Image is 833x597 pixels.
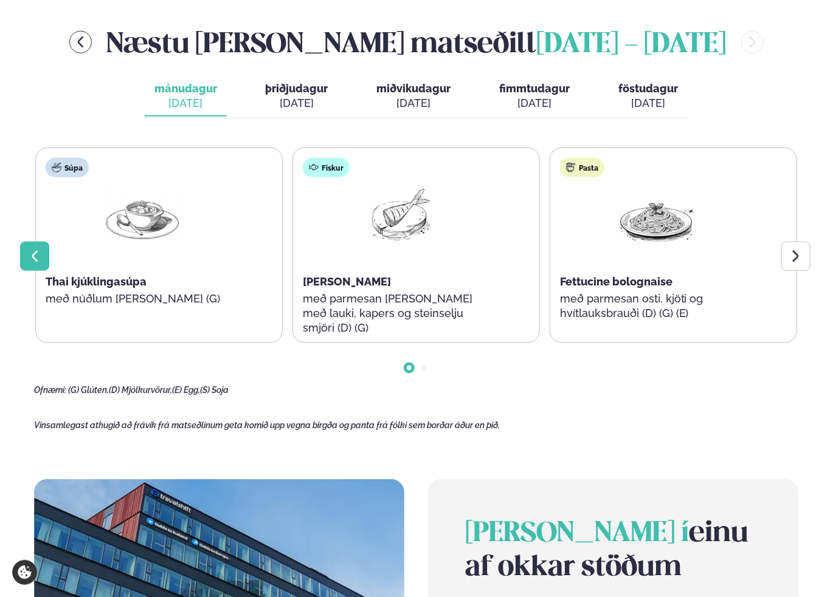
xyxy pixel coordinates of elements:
[68,385,109,395] span: (G) Glúten,
[200,385,229,395] span: (S) Soja
[500,82,570,95] span: fimmtudagur
[266,82,328,95] span: þriðjudagur
[303,275,391,288] span: [PERSON_NAME]
[619,96,679,111] div: [DATE]
[560,292,753,321] p: með parmesan osti, kjöti og hvítlauksbrauði (D) (G) (E)
[69,31,92,53] button: menu-btn-left
[154,82,217,95] span: mánudagur
[500,96,570,111] div: [DATE]
[421,366,426,370] span: Go to slide 2
[741,31,764,53] button: menu-btn-right
[619,82,679,95] span: föstudagur
[618,187,696,244] img: Spagetti.png
[154,96,217,111] div: [DATE]
[303,158,350,177] div: Fiskur
[145,77,227,117] button: mánudagur [DATE]
[172,385,200,395] span: (E) Egg,
[377,82,451,95] span: miðvikudagur
[303,292,496,335] p: með parmesan [PERSON_NAME] með lauki, kapers og steinselju smjöri (D) (G)
[103,187,181,244] img: Soup.png
[309,163,319,172] img: fish.svg
[109,385,172,395] span: (D) Mjólkurvörur,
[367,77,461,117] button: miðvikudagur [DATE]
[465,517,761,585] h2: einu af okkar stöðum
[566,163,576,172] img: pasta.svg
[106,22,727,62] h2: Næstu [PERSON_NAME] matseðill
[407,366,412,370] span: Go to slide 1
[52,163,61,172] img: soup.svg
[12,560,37,585] a: Cookie settings
[560,275,672,288] span: Fettucine bolognaise
[34,385,66,395] span: Ofnæmi:
[560,158,604,177] div: Pasta
[46,275,147,288] span: Thai kjúklingasúpa
[256,77,338,117] button: þriðjudagur [DATE]
[266,96,328,111] div: [DATE]
[361,187,438,243] img: Fish.png
[34,420,500,430] span: Vinsamlegast athugið að frávik frá matseðlinum geta komið upp vegna birgða og panta frá fólki sem...
[465,521,689,548] span: [PERSON_NAME] í
[377,96,451,111] div: [DATE]
[46,292,239,306] p: með núðlum [PERSON_NAME] (G)
[490,77,580,117] button: fimmtudagur [DATE]
[537,32,727,58] span: [DATE] - [DATE]
[46,158,89,177] div: Súpa
[609,77,688,117] button: föstudagur [DATE]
